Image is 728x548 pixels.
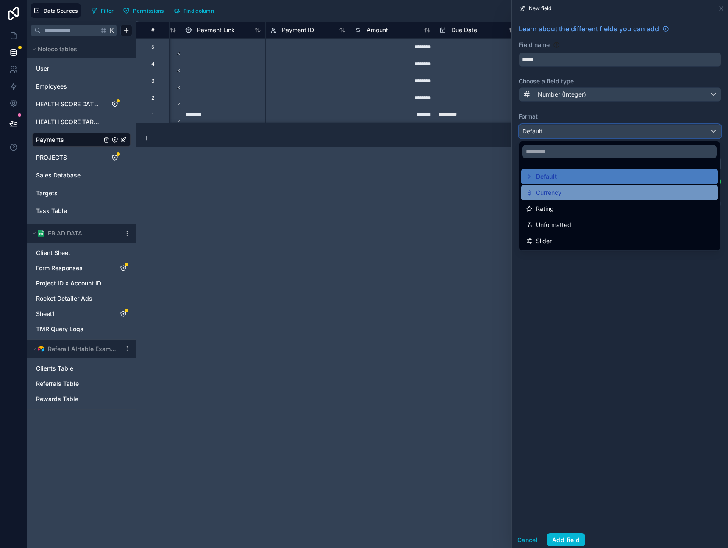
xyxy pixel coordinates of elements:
[536,172,557,182] span: Default
[36,379,110,388] a: Referrals Table
[183,8,214,14] span: Find column
[36,395,110,403] a: Rewards Table
[32,392,131,406] div: Rewards Table
[142,27,163,33] div: #
[36,379,79,388] span: Referrals Table
[170,4,217,17] button: Find column
[31,43,127,55] button: Noloco tables
[36,207,67,215] span: Task Table
[48,345,117,353] span: Referall AIrtable Example
[36,136,101,144] a: Payments
[120,4,170,17] a: Permissions
[109,28,115,33] span: K
[36,364,73,373] span: Clients Table
[31,3,81,18] button: Data Sources
[32,292,131,305] div: Rocket Detailer Ads
[32,97,131,111] div: HEALTH SCORE DATABASE
[536,236,552,246] span: Slider
[152,111,154,118] div: 1
[36,82,101,91] a: Employees
[44,8,78,14] span: Data Sources
[36,279,110,288] a: Project ID x Account ID
[31,227,120,239] button: Google Sheets logoFB AD DATA
[151,44,154,50] div: 5
[367,26,388,34] span: Amount
[36,82,67,91] span: Employees
[36,310,55,318] span: Sheet1
[32,186,131,200] div: Targets
[31,343,120,355] button: Airtable LogoReferall AIrtable Example
[32,62,131,75] div: User
[36,207,101,215] a: Task Table
[36,279,101,288] span: Project ID x Account ID
[38,346,44,352] img: Airtable Logo
[36,153,101,162] a: PROJECTS
[101,8,114,14] span: Filter
[120,4,167,17] button: Permissions
[36,294,110,303] a: Rocket Detailer Ads
[151,94,154,101] div: 2
[32,151,131,164] div: PROJECTS
[36,171,81,180] span: Sales Database
[36,189,58,197] span: Targets
[38,45,77,53] span: Noloco tables
[536,220,571,230] span: Unformatted
[451,26,477,34] span: Due Date
[282,26,314,34] span: Payment ID
[36,100,101,108] a: HEALTH SCORE DATABASE
[32,377,131,390] div: Referrals Table
[32,246,131,260] div: Client Sheet
[36,325,110,333] a: TMR Query Logs
[36,64,101,73] a: User
[32,204,131,218] div: Task Table
[36,189,101,197] a: Targets
[36,264,83,272] span: Form Responses
[36,171,101,180] a: Sales Database
[36,153,67,162] span: PROJECTS
[133,8,164,14] span: Permissions
[36,118,101,126] a: HEALTH SCORE TARGET
[88,4,117,17] button: Filter
[32,362,131,375] div: Clients Table
[32,307,131,321] div: Sheet1
[36,249,110,257] a: Client Sheet
[151,61,155,67] div: 4
[32,277,131,290] div: Project ID x Account ID
[36,64,49,73] span: User
[48,229,82,238] span: FB AD DATA
[197,26,235,34] span: Payment Link
[536,188,561,198] span: Currency
[32,80,131,93] div: Employees
[32,133,131,147] div: Payments
[32,115,131,129] div: HEALTH SCORE TARGET
[36,264,110,272] a: Form Responses
[32,261,131,275] div: Form Responses
[36,249,70,257] span: Client Sheet
[36,310,110,318] a: Sheet1
[536,204,554,214] span: Rating
[32,322,131,336] div: TMR Query Logs
[36,395,78,403] span: Rewards Table
[36,364,110,373] a: Clients Table
[36,294,92,303] span: Rocket Detailer Ads
[36,136,64,144] span: Payments
[38,230,44,237] img: Google Sheets logo
[36,325,83,333] span: TMR Query Logs
[32,169,131,182] div: Sales Database
[151,77,154,84] div: 3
